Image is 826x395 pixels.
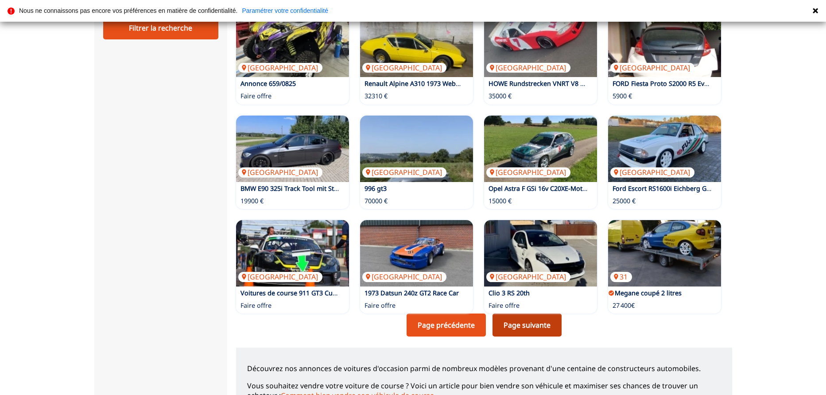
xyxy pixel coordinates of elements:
[610,63,694,73] p: [GEOGRAPHIC_DATA]
[608,11,721,77] a: FORD Fiesta Proto S2000 R5 Evo PROJEKT[GEOGRAPHIC_DATA]
[238,167,322,177] p: [GEOGRAPHIC_DATA]
[365,184,387,193] a: 996 gt3
[608,220,721,287] a: Megane coupé 2 litres 31
[360,220,473,287] img: 1973 Datsun 240z GT2 Race Car
[613,79,736,88] a: FORD Fiesta Proto S2000 R5 Evo PROJEKT
[365,92,388,101] p: 32310 €
[613,197,636,205] p: 25000 €
[484,116,597,182] img: Opel Astra F GSi 16v C20XE-Motor (GRUPPE F - NC3)
[613,92,632,101] p: 5900 €
[240,92,271,101] p: Faire offre
[489,301,520,310] p: Faire offre
[486,63,570,73] p: [GEOGRAPHIC_DATA]
[236,220,349,287] a: Voitures de course 911 GT3 Cup - version 992[GEOGRAPHIC_DATA]
[247,364,721,373] p: Découvrez nos annonces de voitures d'occasion parmi de nombreux modèles provenant d'une centaine ...
[486,167,570,177] p: [GEOGRAPHIC_DATA]
[240,197,264,205] p: 19900 €
[492,314,562,337] a: Page suivante
[484,11,597,77] img: HOWE Rundstrecken VNRT V8 Racecar
[365,79,543,88] a: Renault Alpine A310 1973 Weber Vergaser 85Tkm Matching
[489,289,530,297] a: Clio 3 RS 20th
[610,167,694,177] p: [GEOGRAPHIC_DATA]
[610,272,632,282] p: 31
[19,8,237,14] p: Nous ne connaissons pas encore vos préférences en matière de confidentialité.
[240,301,271,310] p: Faire offre
[242,8,328,14] a: Paramétrer votre confidentialité
[360,11,473,77] a: Renault Alpine A310 1973 Weber Vergaser 85Tkm Matching[GEOGRAPHIC_DATA]
[236,11,349,77] img: Annonce 659/0825
[489,184,642,193] a: Opel Astra F GSi 16v C20XE-Motor (GRUPPE F - NC3)
[489,79,604,88] a: HOWE Rundstrecken VNRT V8 Racecar
[484,11,597,77] a: HOWE Rundstrecken VNRT V8 Racecar[GEOGRAPHIC_DATA]
[240,79,296,88] a: Annonce 659/0825
[240,289,377,297] a: Voitures de course 911 GT3 Cup - version 992
[365,197,388,205] p: 70000 €
[238,63,322,73] p: [GEOGRAPHIC_DATA]
[236,116,349,182] a: BMW E90 325i Track Tool mit Straßenzulassung[GEOGRAPHIC_DATA]
[608,116,721,182] img: Ford Escort RS1600i Eichberg Gruppe A
[240,184,382,193] a: BMW E90 325i Track Tool mit Straßenzulassung
[360,11,473,77] img: Renault Alpine A310 1973 Weber Vergaser 85Tkm Matching
[360,220,473,287] a: 1973 Datsun 240z GT2 Race Car[GEOGRAPHIC_DATA]
[608,220,721,287] img: Megane coupé 2 litres
[238,272,322,282] p: [GEOGRAPHIC_DATA]
[613,301,635,310] p: 27 400€
[362,272,446,282] p: [GEOGRAPHIC_DATA]
[484,220,597,287] img: Clio 3 RS 20th
[236,116,349,182] img: BMW E90 325i Track Tool mit Straßenzulassung
[360,116,473,182] a: 996 gt3[GEOGRAPHIC_DATA]
[613,184,730,193] a: Ford Escort RS1600i Eichberg Gruppe A
[484,220,597,287] a: Clio 3 RS 20th[GEOGRAPHIC_DATA]
[236,220,349,287] img: Voitures de course 911 GT3 Cup - version 992
[608,11,721,77] img: FORD Fiesta Proto S2000 R5 Evo PROJEKT
[236,11,349,77] a: Annonce 659/0825[GEOGRAPHIC_DATA]
[362,63,446,73] p: [GEOGRAPHIC_DATA]
[362,167,446,177] p: [GEOGRAPHIC_DATA]
[608,116,721,182] a: Ford Escort RS1600i Eichberg Gruppe A[GEOGRAPHIC_DATA]
[365,301,396,310] p: Faire offre
[486,272,570,282] p: [GEOGRAPHIC_DATA]
[365,289,459,297] a: 1973 Datsun 240z GT2 Race Car
[489,197,512,205] p: 15000 €
[615,289,682,297] a: Megane coupé 2 litres
[484,116,597,182] a: Opel Astra F GSi 16v C20XE-Motor (GRUPPE F - NC3)[GEOGRAPHIC_DATA]
[489,92,512,101] p: 35000 €
[360,116,473,182] img: 996 gt3
[407,314,486,337] a: Page précédente
[103,16,218,39] div: Filtrer la recherche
